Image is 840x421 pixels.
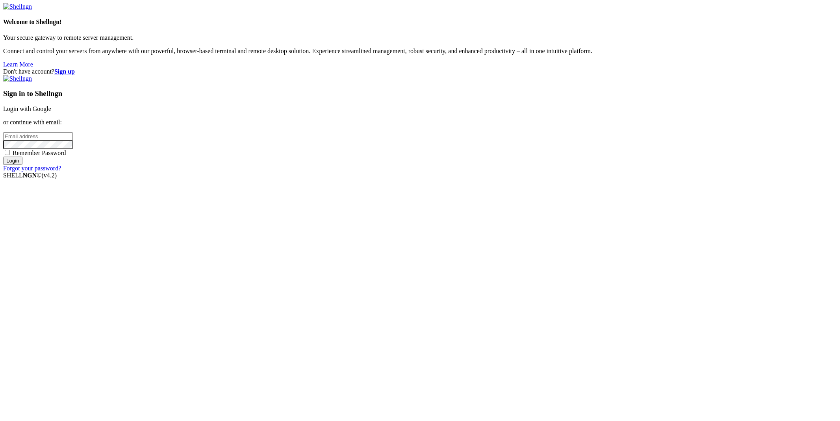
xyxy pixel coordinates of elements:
h4: Welcome to Shellngn! [3,18,837,26]
p: Your secure gateway to remote server management. [3,34,837,41]
a: Learn More [3,61,33,68]
input: Remember Password [5,150,10,155]
b: NGN [23,172,37,179]
h3: Sign in to Shellngn [3,89,837,98]
a: Login with Google [3,105,51,112]
img: Shellngn [3,75,32,82]
div: Don't have account? [3,68,837,75]
span: Remember Password [13,150,66,156]
input: Login [3,157,22,165]
span: 4.2.0 [42,172,57,179]
p: Connect and control your servers from anywhere with our powerful, browser-based terminal and remo... [3,48,837,55]
p: or continue with email: [3,119,837,126]
img: Shellngn [3,3,32,10]
input: Email address [3,132,73,140]
a: Sign up [54,68,75,75]
span: SHELL © [3,172,57,179]
a: Forgot your password? [3,165,61,172]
